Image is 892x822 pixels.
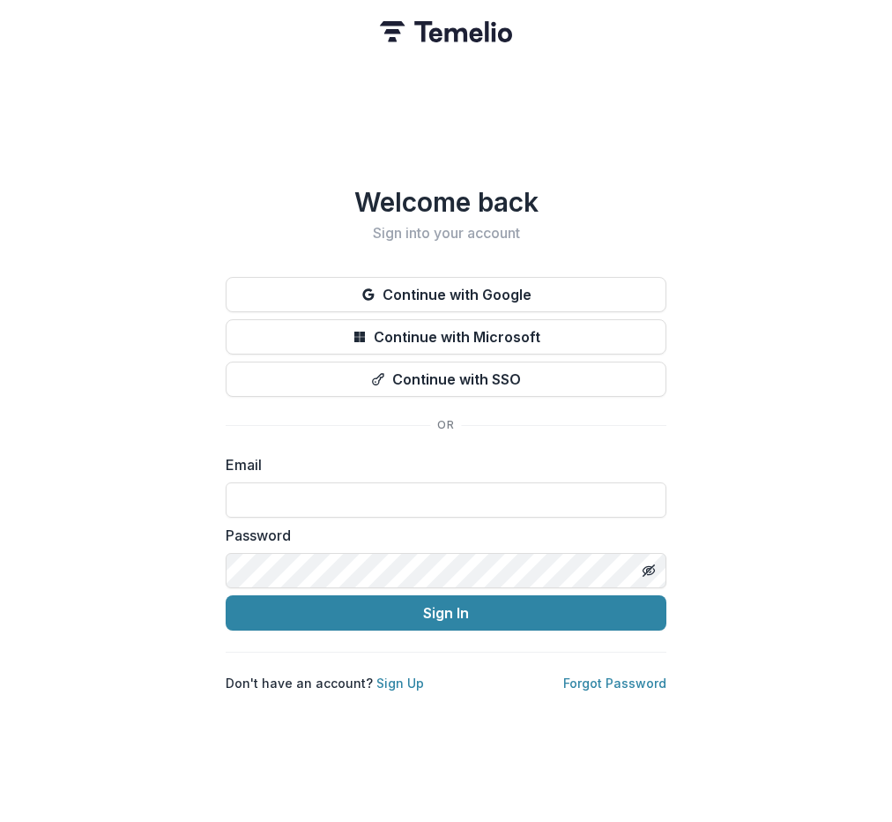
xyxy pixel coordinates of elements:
[226,595,666,631] button: Sign In
[376,676,424,691] a: Sign Up
[226,186,666,218] h1: Welcome back
[226,525,656,546] label: Password
[635,557,663,585] button: Toggle password visibility
[563,676,666,691] a: Forgot Password
[226,454,656,475] label: Email
[226,319,666,355] button: Continue with Microsoft
[226,674,424,692] p: Don't have an account?
[380,21,512,42] img: Temelio
[226,362,666,397] button: Continue with SSO
[226,225,666,242] h2: Sign into your account
[226,277,666,312] button: Continue with Google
